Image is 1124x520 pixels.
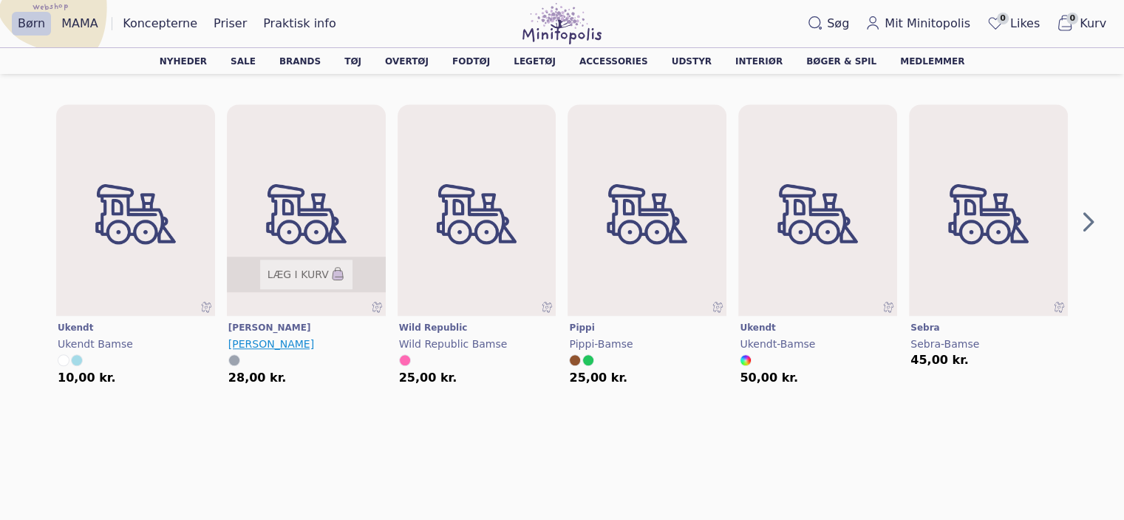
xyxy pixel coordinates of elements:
span: Ukendt [58,323,93,333]
span: 0 [997,13,1009,24]
a: Medlemmer [900,57,964,66]
span: Wild Republic Bamse [399,338,508,350]
div: 4 [732,104,903,387]
a: Sale [231,57,256,66]
span: Søg [827,15,849,33]
span: Kurv [1080,15,1106,33]
button: Next Page [1077,210,1100,234]
a: Wild Republic Bamse [399,337,555,351]
span: Ukendt [740,323,775,333]
a: Bøger & spil [806,57,876,66]
a: Accessories [579,57,648,66]
a: minitopolis-no-image-toy-placeholderminitopolis-no-image-toy-placeholder [56,104,215,316]
a: Ukendt [740,322,896,334]
span: Pippi-bamse [569,338,633,350]
a: minitopolis-no-image-toy-placeholderminitopolis-no-image-toy-placeholderLæg i kurv [227,104,386,316]
img: minitopolis-no-image-toy-placeholder [568,104,726,324]
span: [PERSON_NAME] [228,323,311,333]
span: Ukendt-bamse [740,338,815,350]
span: Sebra-bamse [910,338,979,350]
div: 0 [50,104,221,387]
img: minitopolis-no-image-toy-placeholder [738,104,897,324]
a: Børn [12,12,51,36]
span: Wild Republic [399,323,468,333]
img: minitopolis-no-image-toy-placeholder [227,104,386,324]
a: [PERSON_NAME] [228,322,384,334]
span: 45,00 kr. [910,354,969,366]
img: Minitopolis logo [522,3,602,44]
a: Legetøj [514,57,556,66]
button: Søg [802,12,855,36]
a: Koncepterne [117,12,203,36]
img: minitopolis-no-image-toy-placeholder [909,104,1068,324]
span: 10,00 kr. [58,372,116,384]
a: minitopolis-no-image-toy-placeholderminitopolis-no-image-toy-placeholder [568,104,726,316]
a: Pippi-bamse [569,337,725,351]
span: Likes [1010,15,1040,33]
span: 25,00 kr. [399,372,457,384]
img: minitopolis-no-image-toy-placeholder [56,104,215,324]
span: Ukendt Bamse [58,338,133,350]
span: 0 [1066,13,1078,24]
div: 3 [562,104,732,387]
a: Pippi [569,322,725,334]
a: Interiør [735,57,783,66]
span: Pippi [569,323,594,333]
a: Ukendt [58,322,214,334]
a: MAMA [55,12,104,36]
span: 25,00 kr. [569,372,627,384]
a: Priser [208,12,253,36]
a: Mit Minitopolis [859,12,976,36]
div: 1 [221,104,392,387]
button: Læg i kurv [260,260,352,289]
div: 5 [903,104,1074,387]
a: Udstyr [672,57,712,66]
span: Sebra [910,323,939,333]
span: Læg i kurv [268,267,329,282]
a: [PERSON_NAME] [228,337,384,351]
a: Tøj [344,57,361,66]
a: Sebra [910,322,1066,334]
span: 50,00 kr. [740,372,798,384]
a: Fodtøj [452,57,490,66]
span: 28,00 kr. [228,372,287,384]
a: Nyheder [160,57,207,66]
button: 0Kurv [1050,11,1112,36]
span: [PERSON_NAME] [228,338,314,350]
a: Wild Republic [399,322,555,334]
a: 0Likes [981,11,1046,36]
a: Overtøj [385,57,429,66]
a: Brands [279,57,321,66]
a: minitopolis-no-image-toy-placeholderminitopolis-no-image-toy-placeholder [398,104,556,316]
a: minitopolis-no-image-toy-placeholderminitopolis-no-image-toy-placeholder [909,104,1068,316]
a: Praktisk info [257,12,341,36]
a: Ukendt Bamse [58,337,214,351]
a: Ukendt-bamse [740,337,896,351]
a: minitopolis-no-image-toy-placeholderminitopolis-no-image-toy-placeholder [738,104,897,316]
img: minitopolis-no-image-toy-placeholder [398,104,556,324]
a: Sebra-bamse [910,337,1066,351]
span: Mit Minitopolis [885,15,970,33]
div: 2 [392,104,562,387]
